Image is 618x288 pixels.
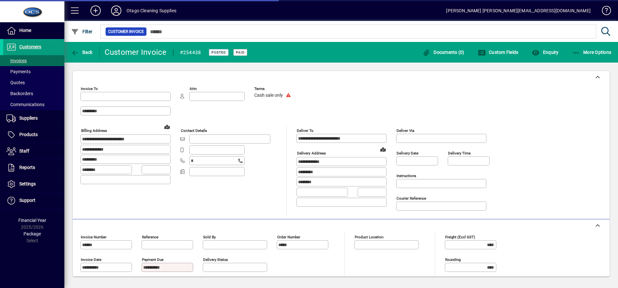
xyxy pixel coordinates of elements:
[108,28,144,35] span: Customer Invoice
[378,144,388,154] a: View on map
[106,5,126,16] button: Profile
[3,127,64,143] a: Products
[19,115,38,121] span: Suppliers
[126,5,176,16] div: Otago Cleaning Supplies
[572,50,612,55] span: More Options
[530,46,560,58] button: Enquiry
[3,88,64,99] a: Backorders
[3,23,64,39] a: Home
[3,55,64,66] a: Invoices
[3,99,64,110] a: Communications
[397,151,418,155] mat-label: Delivery date
[3,110,64,126] a: Suppliers
[18,218,46,223] span: Financial Year
[19,44,41,49] span: Customers
[203,235,216,239] mat-label: Sold by
[23,231,41,236] span: Package
[6,80,25,85] span: Quotes
[254,93,283,98] span: Cash sale only
[19,181,36,186] span: Settings
[445,235,475,239] mat-label: Freight (excl GST)
[105,47,167,57] div: Customer Invoice
[19,28,31,33] span: Home
[3,143,64,159] a: Staff
[448,151,471,155] mat-label: Delivery time
[85,5,106,16] button: Add
[277,235,300,239] mat-label: Order number
[70,26,94,37] button: Filter
[3,66,64,77] a: Payments
[70,46,94,58] button: Back
[81,86,98,91] mat-label: Invoice To
[3,77,64,88] a: Quotes
[6,102,44,107] span: Communications
[190,86,197,91] mat-label: Attn
[142,235,158,239] mat-label: Reference
[71,29,93,34] span: Filter
[355,235,383,239] mat-label: Product location
[81,257,101,262] mat-label: Invoice date
[3,176,64,192] a: Settings
[64,46,100,58] app-page-header-button: Back
[423,50,464,55] span: Documents (0)
[6,69,31,74] span: Payments
[421,46,466,58] button: Documents (0)
[6,91,33,96] span: Backorders
[297,128,314,133] mat-label: Deliver To
[532,50,558,55] span: Enquiry
[6,58,27,63] span: Invoices
[3,160,64,176] a: Reports
[162,122,172,132] a: View on map
[445,257,461,262] mat-label: Rounding
[180,47,201,58] div: #254438
[211,50,226,55] span: Posted
[71,50,93,55] span: Back
[446,5,591,16] div: [PERSON_NAME] [PERSON_NAME][EMAIL_ADDRESS][DOMAIN_NAME]
[397,174,416,178] mat-label: Instructions
[19,132,38,137] span: Products
[597,1,610,22] a: Knowledge Base
[397,128,414,133] mat-label: Deliver via
[19,165,35,170] span: Reports
[397,196,426,201] mat-label: Courier Reference
[203,257,228,262] mat-label: Delivery status
[236,50,245,55] span: Paid
[81,235,107,239] mat-label: Invoice number
[3,193,64,209] a: Support
[142,257,164,262] mat-label: Payment due
[571,46,613,58] button: More Options
[19,148,29,154] span: Staff
[476,46,520,58] button: Custom Fields
[478,50,519,55] span: Custom Fields
[254,87,293,91] span: Terms
[19,198,35,203] span: Support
